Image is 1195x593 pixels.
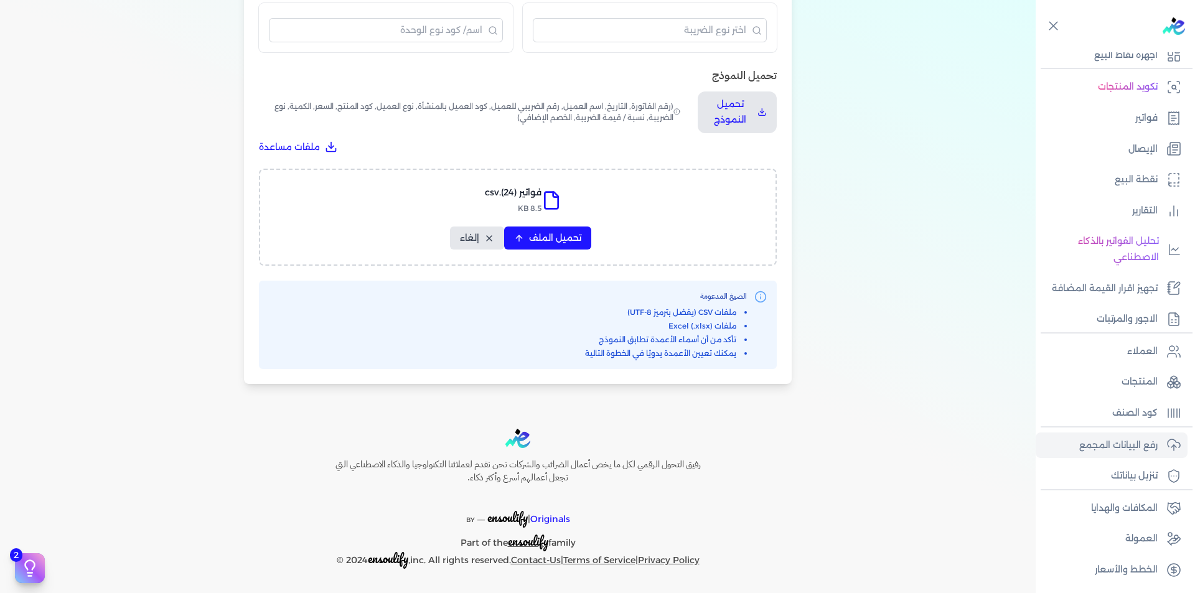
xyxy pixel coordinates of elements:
span: ملفات مساعدة [259,141,320,154]
h3: الصيغ المدعومة [585,291,747,302]
li: تأكد من أن أسماء الأعمدة تطابق النموذج [585,334,747,345]
p: المنتجات [1122,374,1158,390]
button: تحميل الملف [504,226,591,250]
a: Contact-Us [511,554,561,566]
img: logo [1163,17,1185,35]
a: Terms of Service [563,554,635,566]
h3: تحميل النموذج [259,67,777,83]
p: تجهيز اقرار القيمة المضافة [1052,281,1158,297]
a: تحليل الفواتير بالذكاء الاصطناعي [1036,228,1188,270]
p: 8.5 KB [485,200,541,217]
p: الخطط والأسعار [1095,562,1158,578]
a: الاجور والمرتبات [1036,306,1188,332]
p: الاجور والمرتبات [1097,311,1158,327]
span: ensoulify [508,531,548,551]
a: فواتير [1036,105,1188,131]
a: المنتجات [1036,369,1188,395]
p: تكويد المنتجات [1098,79,1158,95]
a: اجهزة نقاط البيع [1036,42,1188,68]
a: العملاء [1036,339,1188,365]
p: تحليل الفواتير بالذكاء الاصطناعي [1042,233,1159,265]
p: المكافات والهدايا [1091,500,1158,516]
input: البحث [269,18,503,42]
a: Privacy Policy [638,554,700,566]
button: 2 [15,553,45,583]
p: | [309,495,727,528]
a: نقطة البيع [1036,167,1188,193]
span: إلغاء [460,231,479,245]
input: البحث [533,18,767,42]
p: التقارير [1132,203,1158,219]
span: (رقم الفاتورة, التاريخ, اسم العميل, رقم الضريبي للعميل, كود العميل بالمنشأة, نوع العميل, كود المن... [259,91,683,133]
a: تنزيل بياناتك [1036,463,1188,489]
p: كود الصنف [1112,405,1158,421]
a: كود الصنف [1036,400,1188,426]
p: رفع البيانات المجمع [1079,437,1158,454]
span: BY [466,516,475,524]
p: تحميل النموذج [708,96,752,128]
p: فواتير (24).csv [485,185,541,201]
a: تكويد المنتجات [1036,74,1188,100]
p: العملاء [1127,343,1158,360]
p: Part of the family [309,528,727,551]
a: المكافات والهدايا [1036,495,1188,521]
img: logo [505,429,530,448]
p: نقطة البيع [1115,172,1158,188]
button: إلغاء [450,226,504,250]
span: تحميل الملف [529,231,581,245]
button: تحميل النموذج [698,91,777,133]
sup: __ [477,513,485,521]
p: الإيصال [1128,141,1158,157]
span: 2 [10,548,22,562]
li: يمكنك تعيين الأعمدة يدويًا في الخطوة التالية [585,348,747,359]
li: ملفات CSV (يفضل بترميز UTF-8) [585,307,747,318]
a: رفع البيانات المجمع [1036,432,1188,459]
p: العمولة [1125,531,1158,547]
h6: رفيق التحول الرقمي لكل ما يخص أعمال الضرائب والشركات نحن نقدم لعملائنا التكنولوجيا والذكاء الاصطن... [309,458,727,485]
a: التقارير [1036,198,1188,224]
a: ensoulify [508,537,548,548]
p: © 2024 ,inc. All rights reserved. | | [309,551,727,569]
li: ملفات Excel (.xlsx) [585,320,747,332]
p: تنزيل بياناتك [1111,468,1158,484]
span: Originals [530,513,570,525]
a: الإيصال [1036,136,1188,162]
span: ensoulify [368,549,408,568]
p: اجهزة نقاط البيع [1094,47,1158,63]
span: ensoulify [487,508,528,527]
a: العمولة [1036,526,1188,552]
p: فواتير [1135,110,1158,126]
a: الخطط والأسعار [1036,557,1188,583]
button: تحميل ملفات مساعدة [259,141,337,154]
a: تجهيز اقرار القيمة المضافة [1036,276,1188,302]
